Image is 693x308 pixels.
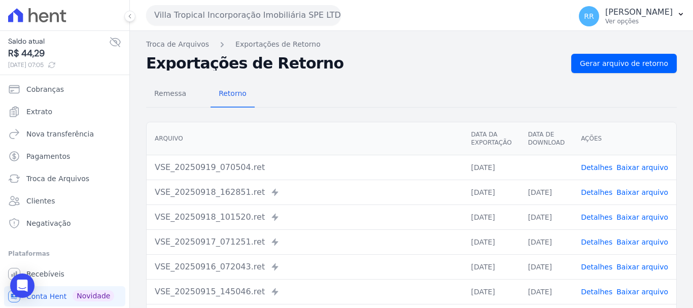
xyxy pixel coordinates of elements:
[616,188,668,196] a: Baixar arquivo
[581,213,612,221] a: Detalhes
[616,288,668,296] a: Baixar arquivo
[4,101,125,122] a: Extrato
[616,163,668,172] a: Baixar arquivo
[463,254,519,279] td: [DATE]
[463,155,519,180] td: [DATE]
[146,81,194,108] a: Remessa
[571,2,693,30] button: RR [PERSON_NAME] Ver opções
[10,273,34,298] div: Open Intercom Messenger
[616,213,668,221] a: Baixar arquivo
[520,204,573,229] td: [DATE]
[463,180,519,204] td: [DATE]
[581,163,612,172] a: Detalhes
[4,286,125,306] a: Conta Hent Novidade
[571,54,677,73] a: Gerar arquivo de retorno
[4,213,125,233] a: Negativação
[616,238,668,246] a: Baixar arquivo
[4,79,125,99] a: Cobranças
[581,288,612,296] a: Detalhes
[73,290,114,301] span: Novidade
[4,146,125,166] a: Pagamentos
[8,47,109,60] span: R$ 44,29
[213,83,253,104] span: Retorno
[146,56,563,71] h2: Exportações de Retorno
[581,188,612,196] a: Detalhes
[605,17,673,25] p: Ver opções
[581,263,612,271] a: Detalhes
[26,291,66,301] span: Conta Hent
[147,122,463,155] th: Arquivo
[146,5,341,25] button: Villa Tropical Incorporação Imobiliária SPE LTDA
[616,263,668,271] a: Baixar arquivo
[26,107,52,117] span: Extrato
[520,122,573,155] th: Data de Download
[520,254,573,279] td: [DATE]
[463,122,519,155] th: Data da Exportação
[26,269,64,279] span: Recebíveis
[520,279,573,304] td: [DATE]
[8,60,109,70] span: [DATE] 07:05
[146,39,677,50] nav: Breadcrumb
[26,151,70,161] span: Pagamentos
[155,186,455,198] div: VSE_20250918_162851.ret
[155,286,455,298] div: VSE_20250915_145046.ret
[605,7,673,17] p: [PERSON_NAME]
[584,13,594,20] span: RR
[581,238,612,246] a: Detalhes
[146,39,209,50] a: Troca de Arquivos
[155,236,455,248] div: VSE_20250917_071251.ret
[520,180,573,204] td: [DATE]
[148,83,192,104] span: Remessa
[235,39,321,50] a: Exportações de Retorno
[463,204,519,229] td: [DATE]
[4,124,125,144] a: Nova transferência
[8,36,109,47] span: Saldo atual
[155,261,455,273] div: VSE_20250916_072043.ret
[26,129,94,139] span: Nova transferência
[8,248,121,260] div: Plataformas
[4,264,125,284] a: Recebíveis
[26,174,89,184] span: Troca de Arquivos
[155,161,455,174] div: VSE_20250919_070504.ret
[463,229,519,254] td: [DATE]
[26,218,71,228] span: Negativação
[573,122,676,155] th: Ações
[580,58,668,69] span: Gerar arquivo de retorno
[211,81,255,108] a: Retorno
[26,196,55,206] span: Clientes
[463,279,519,304] td: [DATE]
[4,168,125,189] a: Troca de Arquivos
[520,229,573,254] td: [DATE]
[155,211,455,223] div: VSE_20250918_101520.ret
[4,191,125,211] a: Clientes
[26,84,64,94] span: Cobranças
